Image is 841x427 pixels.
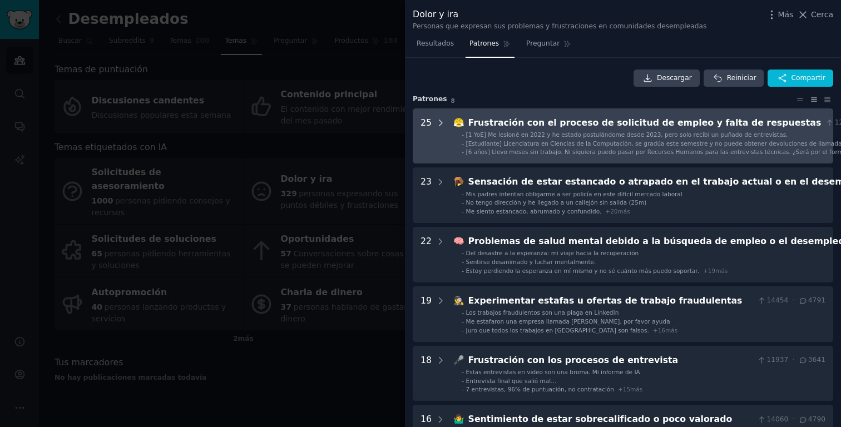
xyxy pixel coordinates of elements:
font: · [792,356,794,364]
font: - [462,208,464,215]
font: 🎤 [453,355,464,365]
font: No tengo dirección y he llegado a un callejón sin salida (25m) [466,199,647,206]
font: Los trabajos fraudulentos son una plaga en LinkedIn [466,309,619,316]
font: - [462,199,464,206]
a: Patrones [466,35,515,58]
font: · [792,415,794,423]
font: Frustración con los procesos de entrevista [468,355,679,365]
font: 18 [420,355,432,365]
font: · [792,296,794,304]
font: - [462,259,464,265]
font: 🕵️‍♂️ [453,295,464,306]
font: Patrones [413,95,447,103]
font: Me estafaron una empresa llamada [PERSON_NAME], por favor ayuda [466,318,670,325]
font: Sentirse desanimado y luchar mentalmente. [466,259,596,265]
font: - [462,250,464,256]
font: 25 [420,117,432,128]
font: 19 [420,295,432,306]
button: Reiniciar [704,69,764,87]
button: Más [766,9,793,21]
font: Personas que expresan sus problemas y frustraciones en comunidades desempleadas [413,22,706,30]
font: Reiniciar [727,74,756,82]
font: 🤷‍♂️ [453,414,464,424]
font: + [618,386,623,393]
font: Del desastre a la esperanza: mi viaje hacia la recuperación [466,250,639,256]
font: Frustración con el proceso de solicitud de empleo y falta de respuestas [468,117,822,128]
font: más [618,208,630,215]
a: Descargar [634,69,700,87]
font: - [462,131,464,138]
font: Estoy perdiendo la esperanza en mí mismo y no sé cuánto más puedo soportar. [466,267,699,274]
font: 7 entrevistas, 96% de puntuación, no contratación [466,386,614,393]
font: 19 [708,267,715,274]
font: - [462,318,464,325]
font: Entrevista final que salió mal... [466,378,557,384]
font: - [462,140,464,147]
font: Sentimiento de estar sobrecalificado o poco valorado [468,414,733,424]
font: Patrones [469,39,499,47]
font: más [715,267,728,274]
font: 🪤 [453,176,464,187]
font: 4791 [808,296,825,304]
font: 16 [658,327,665,334]
a: Resultados [413,35,458,58]
font: - [462,309,464,316]
font: [1 YoE] Me lesioné en 2022 y he estado postulándome desde 2023, pero solo recibí un puñado de ent... [466,131,788,138]
font: 22 [420,236,432,246]
font: - [462,369,464,375]
a: Preguntar [522,35,575,58]
font: Descargar [657,74,692,82]
font: + [605,208,610,215]
font: 14454 [766,296,788,304]
font: 23 [420,176,432,187]
font: 15 [623,386,630,393]
font: Más [778,10,793,19]
font: 4790 [808,415,825,423]
font: 8 [451,97,455,104]
font: Dolor y ira [413,9,458,19]
font: 16 [420,414,432,424]
font: + [653,327,658,334]
font: - [462,386,464,393]
font: 😤 [453,117,464,128]
font: 20 [610,208,617,215]
font: Cerca [811,10,833,19]
font: 3641 [808,356,825,364]
font: - [462,267,464,274]
font: - [462,327,464,334]
font: Compartir [791,74,825,82]
button: Compartir [768,69,833,87]
font: Estas entrevistas en video son una broma. Mi informe de IA [466,369,640,375]
font: 14060 [766,415,788,423]
font: - [462,148,464,155]
font: Experimentar estafas u ofertas de trabajo fraudulentas [468,295,743,306]
button: Cerca [797,9,833,21]
font: Preguntar [526,39,560,47]
font: Mis padres intentan obligarme a ser policía en este difícil mercado laboral [466,191,682,197]
font: Resultados [417,39,454,47]
font: más [630,386,642,393]
font: + [703,267,708,274]
font: - [462,378,464,384]
font: más [665,327,677,334]
font: 11937 [766,356,788,364]
font: - [462,191,464,197]
font: Me siento estancado, abrumado y confundido. [466,208,602,215]
font: 🧠 [453,236,464,246]
font: Juro que todos los trabajos en [GEOGRAPHIC_DATA] son falsos. [466,327,649,334]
